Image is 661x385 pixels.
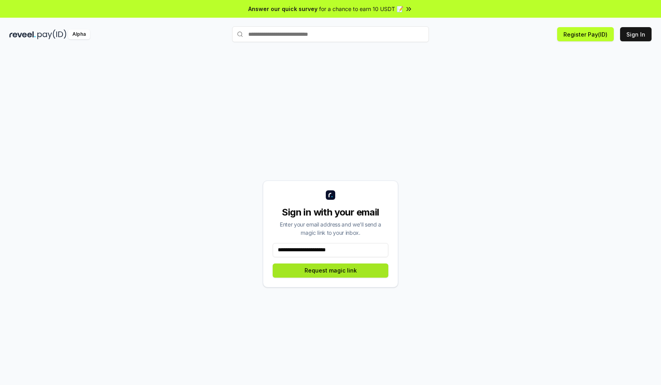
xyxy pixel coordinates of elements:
span: Answer our quick survey [248,5,318,13]
span: for a chance to earn 10 USDT 📝 [319,5,403,13]
img: logo_small [326,190,335,200]
div: Sign in with your email [273,206,388,219]
img: pay_id [37,29,66,39]
div: Alpha [68,29,90,39]
img: reveel_dark [9,29,36,39]
button: Sign In [620,27,652,41]
button: Register Pay(ID) [557,27,614,41]
div: Enter your email address and we’ll send a magic link to your inbox. [273,220,388,237]
button: Request magic link [273,263,388,278]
